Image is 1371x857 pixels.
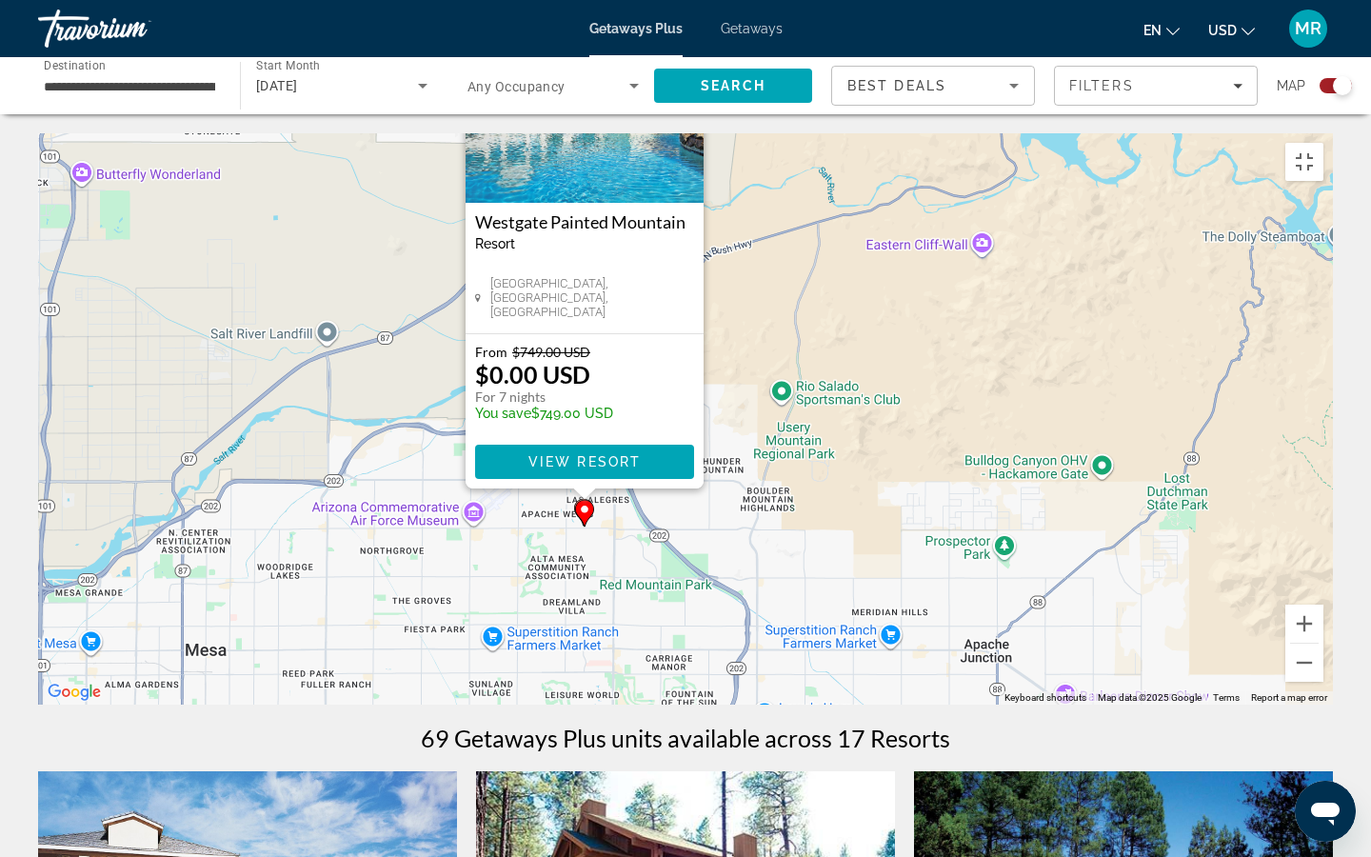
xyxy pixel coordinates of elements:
span: MR [1295,19,1321,38]
span: You save [475,406,531,421]
a: Report a map error [1251,692,1327,703]
mat-select: Sort by [847,74,1019,97]
button: Search [654,69,812,103]
button: User Menu [1283,9,1333,49]
a: Westgate Painted Mountain [475,212,694,231]
input: Select destination [44,75,215,98]
span: [DATE] [256,78,298,93]
a: Getaways [721,21,783,36]
span: Destination [44,58,106,71]
p: $0.00 USD [475,360,590,389]
a: Terms (opens in new tab) [1213,692,1240,703]
span: Map data ©2025 Google [1098,692,1202,703]
p: For 7 nights [475,389,613,406]
span: View Resort [528,454,641,469]
button: Zoom in [1285,605,1323,643]
a: Open this area in Google Maps (opens a new window) [43,680,106,705]
span: Search [701,78,765,93]
span: $749.00 USD [512,344,590,360]
button: Toggle fullscreen view [1285,143,1323,181]
h1: 69 Getaways Plus units available across 17 Resorts [421,724,950,752]
span: From [475,344,507,360]
span: Start Month [256,59,320,72]
span: [GEOGRAPHIC_DATA], [GEOGRAPHIC_DATA], [GEOGRAPHIC_DATA] [490,276,694,319]
img: Google [43,680,106,705]
span: Map [1277,72,1305,99]
button: Keyboard shortcuts [1004,691,1086,705]
span: Any Occupancy [467,79,566,94]
p: $749.00 USD [475,406,613,421]
button: Zoom out [1285,644,1323,682]
button: View Resort [475,445,694,479]
span: Filters [1069,78,1134,93]
span: USD [1208,23,1237,38]
button: Filters [1054,66,1258,106]
span: Resort [475,236,515,251]
button: Change language [1143,16,1180,44]
a: Travorium [38,4,228,53]
span: en [1143,23,1162,38]
a: Getaways Plus [589,21,683,36]
span: Best Deals [847,78,946,93]
iframe: Button to launch messaging window [1295,781,1356,842]
button: Change currency [1208,16,1255,44]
